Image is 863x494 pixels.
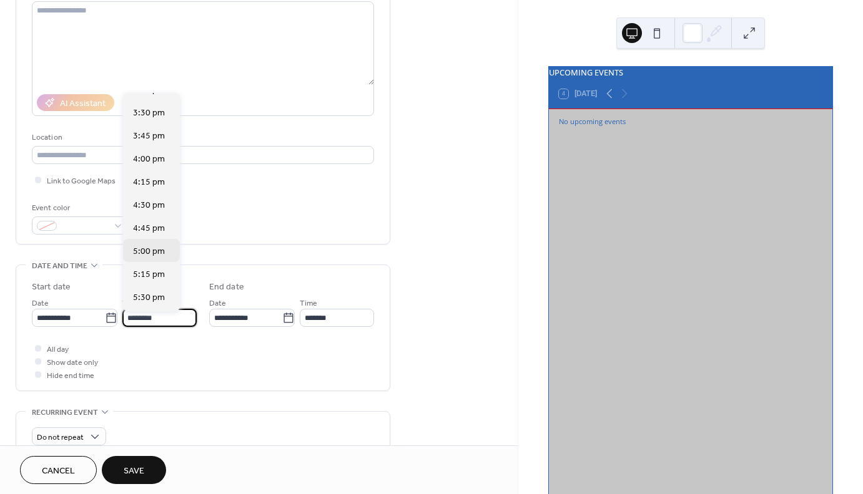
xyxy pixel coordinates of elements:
span: 4:45 pm [133,222,165,235]
button: Cancel [20,456,97,484]
span: Date [209,297,226,310]
span: 3:45 pm [133,130,165,143]
span: Hide end time [47,369,94,382]
span: Time [300,297,317,310]
div: No upcoming events [559,117,822,126]
span: Cancel [42,465,75,478]
div: Event color [32,201,126,215]
span: 5:00 pm [133,245,165,258]
span: 4:15 pm [133,176,165,189]
div: Location [32,131,372,144]
span: Show date only [47,356,98,369]
span: All day [47,343,69,356]
span: 5:30 pm [133,291,165,304]
span: Recurring event [32,406,98,419]
span: Date and time [32,259,87,273]
span: Do not repeat [37,430,84,445]
div: Start date [32,281,71,294]
div: UPCOMING EVENTS [549,67,832,79]
button: Save [102,456,166,484]
div: End date [209,281,244,294]
span: 4:30 pm [133,199,165,212]
span: 4:00 pm [133,153,165,166]
span: Date [32,297,49,310]
span: 3:30 pm [133,107,165,120]
span: 5:15 pm [133,268,165,281]
span: Link to Google Maps [47,175,116,188]
span: Time [122,297,140,310]
span: Save [124,465,144,478]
